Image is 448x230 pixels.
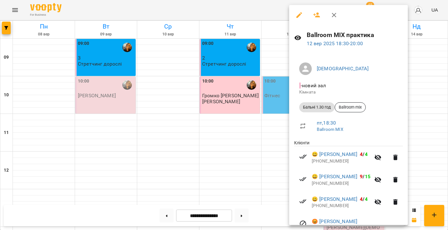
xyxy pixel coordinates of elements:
[312,203,370,209] p: [PHONE_NUMBER]
[299,220,307,227] svg: Візит скасовано
[312,151,357,158] a: 😀 [PERSON_NAME]
[365,151,368,157] span: 4
[360,151,363,157] span: 4
[299,89,398,95] p: Кімната
[299,104,335,110] span: Бальні 1.30 год
[335,104,365,110] span: Ballroom mix
[299,175,307,183] svg: Візит сплачено
[360,196,363,202] span: 4
[312,173,357,180] a: 😀 [PERSON_NAME]
[365,174,370,179] span: 15
[317,120,336,126] a: пт , 18:30
[312,180,370,187] p: [PHONE_NUMBER]
[312,218,357,225] a: 😡 [PERSON_NAME]
[360,174,370,179] b: /
[360,196,367,202] b: /
[299,198,307,205] svg: Візит сплачено
[360,151,367,157] b: /
[307,40,363,46] a: 12 вер 2025 18:30-20:00
[317,66,369,72] a: [DEMOGRAPHIC_DATA]
[360,174,363,179] span: 9
[335,102,366,112] div: Ballroom mix
[312,158,370,164] p: [PHONE_NUMBER]
[307,30,403,40] h6: Ballroom MIX практика
[317,127,343,132] a: Ballroom MIX
[312,195,357,203] a: 😀 [PERSON_NAME]
[365,196,368,202] span: 4
[299,83,327,88] span: - новий зал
